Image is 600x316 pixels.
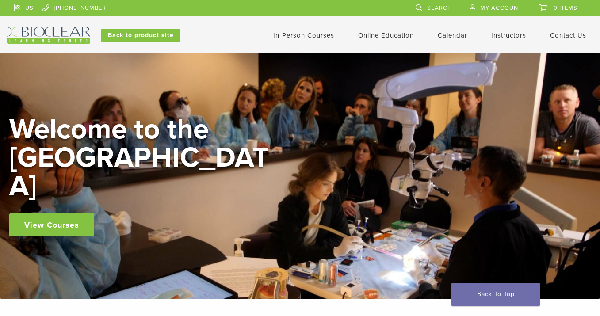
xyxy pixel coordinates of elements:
[9,213,94,236] a: View Courses
[438,31,467,39] a: Calendar
[480,4,522,11] span: My Account
[451,283,540,306] a: Back To Top
[9,115,275,200] h2: Welcome to the [GEOGRAPHIC_DATA]
[550,31,586,39] a: Contact Us
[554,4,577,11] span: 0 items
[358,31,414,39] a: Online Education
[491,31,526,39] a: Instructors
[273,31,334,39] a: In-Person Courses
[7,27,90,44] img: Bioclear
[427,4,452,11] span: Search
[101,29,180,42] a: Back to product site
